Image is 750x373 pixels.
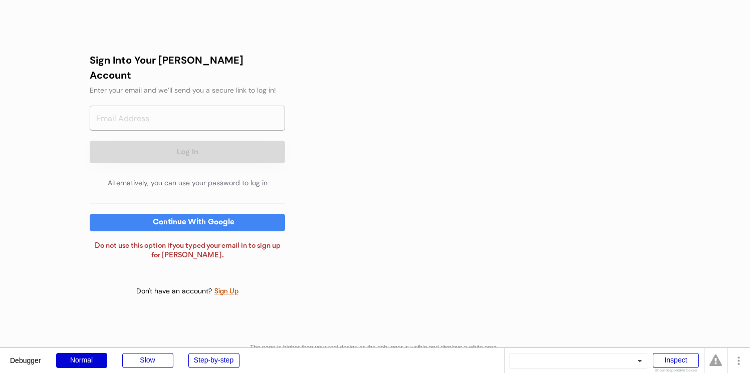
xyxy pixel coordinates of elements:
[90,241,285,261] div: Do not use this option if you typed your email in to sign up for [PERSON_NAME].
[188,353,239,368] div: Step-by-step
[90,85,285,96] div: Enter your email and we’ll send you a secure link to log in!
[90,53,285,83] div: Sign Into Your [PERSON_NAME] Account
[56,353,107,368] div: Normal
[653,353,699,368] div: Inspect
[150,219,237,226] div: Continue With Google
[10,348,41,364] div: Debugger
[122,353,173,368] div: Slow
[214,286,239,297] div: Sign Up
[653,368,699,372] div: Show responsive boxes
[90,106,285,131] input: Email Address
[136,286,214,296] div: Don't have an account?
[90,173,285,193] div: Alternatively, you can use your password to log in
[90,141,285,163] button: Log In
